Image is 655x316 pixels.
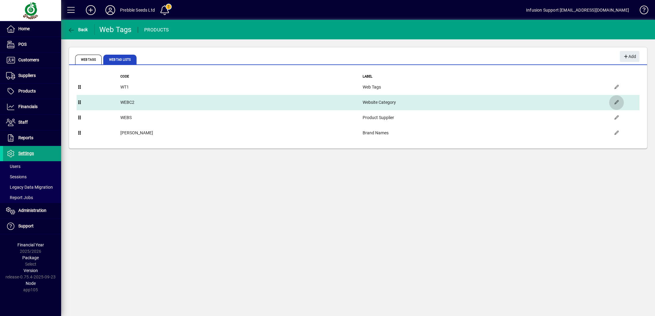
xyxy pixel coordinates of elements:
a: Administration [3,203,61,218]
button: Edit [609,95,624,110]
a: POS [3,37,61,52]
a: Report Jobs [3,192,61,203]
div: Infusion Support [EMAIL_ADDRESS][DOMAIN_NAME] [526,5,629,15]
div: Web Tags [99,25,132,35]
span: Report Jobs [6,195,33,200]
td: Website Category [362,95,609,110]
a: Legacy Data Migration [3,182,61,192]
a: Knowledge Base [635,1,647,21]
a: Users [3,161,61,172]
span: Sessions [6,174,27,179]
span: Back [68,27,88,32]
td: WT1 [120,80,362,95]
button: Add [81,5,101,16]
td: Web Tags [362,80,609,95]
button: Back [66,24,90,35]
td: Brand Names [362,125,609,141]
span: Settings [18,151,34,156]
button: Edit [609,80,624,95]
span: Home [18,26,30,31]
a: Reports [3,130,61,146]
th: Label [362,74,609,80]
td: WEBC2 [120,95,362,110]
span: Version [24,268,38,273]
a: Products [3,84,61,99]
button: Profile [101,5,120,16]
button: Add [620,51,639,62]
span: Legacy Data Migration [6,185,53,190]
button: Edit [609,126,624,140]
span: Web Tag Lists [103,55,137,64]
a: Customers [3,53,61,68]
div: Prebble Seeds Ltd [120,5,155,15]
span: Suppliers [18,73,36,78]
a: Support [3,219,61,234]
a: Home [3,21,61,37]
span: Reports [18,135,33,140]
a: Financials [3,99,61,114]
td: [PERSON_NAME] [120,125,362,141]
span: Administration [18,208,46,213]
span: Node [26,281,36,286]
button: Edit [609,111,624,125]
td: Product Supplier [362,110,609,125]
span: Financials [18,104,38,109]
div: PRODUCTS [144,25,169,35]
a: Sessions [3,172,61,182]
app-page-header-button: Back [61,24,95,35]
td: WEBS [120,110,362,125]
span: Users [6,164,20,169]
a: Suppliers [3,68,61,83]
a: Staff [3,115,61,130]
span: POS [18,42,27,47]
span: Customers [18,57,39,62]
span: Add [623,52,636,62]
span: Staff [18,120,28,125]
span: Products [18,89,36,93]
span: Package [22,255,39,260]
span: Financial Year [17,242,44,247]
span: Web Tags [75,55,102,64]
span: Support [18,223,34,228]
th: Code [120,74,362,80]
